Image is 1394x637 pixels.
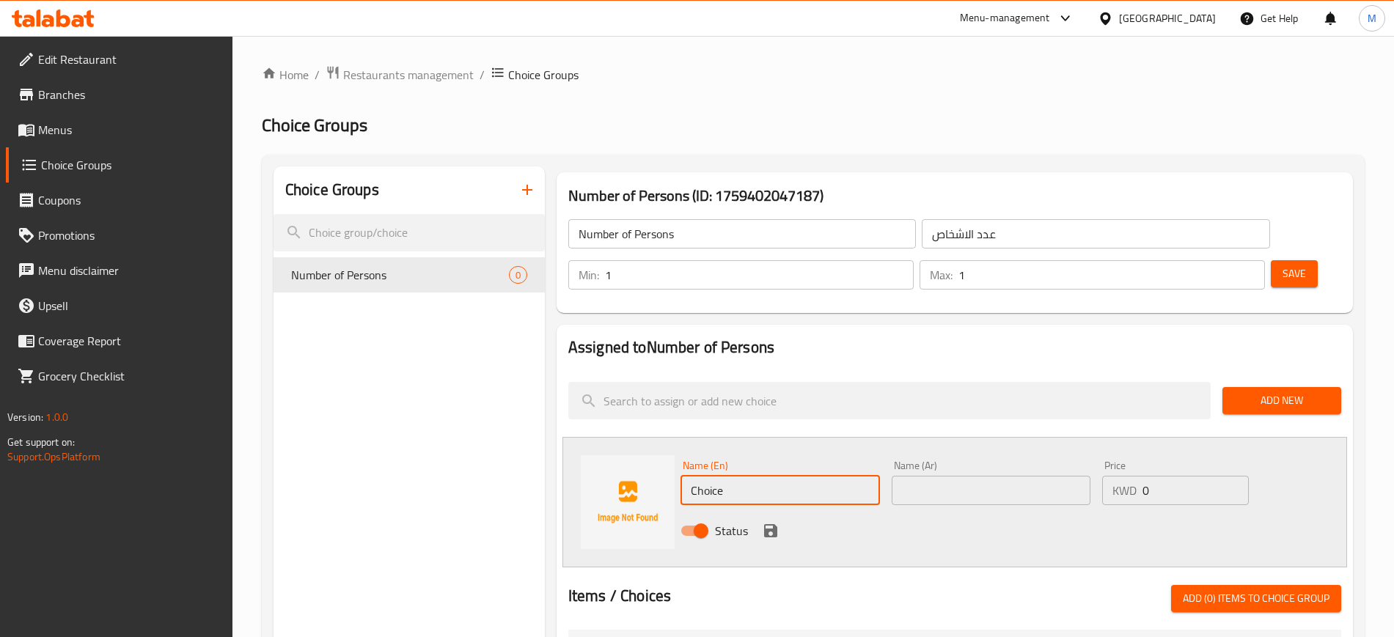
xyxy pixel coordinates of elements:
span: Status [715,522,748,540]
span: Promotions [38,227,221,244]
span: 0 [510,268,527,282]
span: Branches [38,86,221,103]
a: Choice Groups [6,147,232,183]
div: Menu-management [960,10,1050,27]
h2: Items / Choices [568,585,671,607]
a: Home [262,66,309,84]
p: Max: [930,266,953,284]
span: Choice Groups [41,156,221,174]
span: 1.0.0 [45,408,68,427]
input: Enter name En [681,476,880,505]
button: Add New [1222,387,1341,414]
a: Menu disclaimer [6,253,232,288]
span: Number of Persons [291,266,509,284]
h2: Choice Groups [285,179,379,201]
li: / [480,66,485,84]
span: Choice Groups [262,108,367,141]
a: Support.OpsPlatform [7,447,100,466]
span: M [1368,10,1376,26]
button: save [760,520,782,542]
a: Coverage Report [6,323,232,358]
input: Please enter price [1142,476,1249,505]
a: Coupons [6,183,232,218]
span: Add (0) items to choice group [1183,589,1329,608]
div: Choices [509,266,527,284]
p: KWD [1112,482,1137,499]
span: Coupons [38,191,221,209]
button: Add (0) items to choice group [1171,585,1341,612]
input: Enter name Ar [892,476,1091,505]
p: Min: [579,266,599,284]
span: Choice Groups [508,66,579,84]
a: Restaurants management [326,65,474,84]
button: Save [1271,260,1318,287]
input: search [568,382,1211,419]
span: Menu disclaimer [38,262,221,279]
span: Version: [7,408,43,427]
h2: Assigned to Number of Persons [568,336,1341,358]
a: Promotions [6,218,232,253]
span: Edit Restaurant [38,51,221,68]
span: Add New [1234,391,1329,410]
div: [GEOGRAPHIC_DATA] [1119,10,1216,26]
span: Get support on: [7,432,75,452]
span: Menus [38,121,221,139]
li: / [315,66,320,84]
input: search [274,214,545,251]
span: Coverage Report [38,332,221,350]
div: Number of Persons0 [274,257,545,292]
span: Grocery Checklist [38,367,221,385]
a: Grocery Checklist [6,358,232,394]
span: Restaurants management [343,66,474,84]
a: Edit Restaurant [6,42,232,77]
a: Menus [6,112,232,147]
span: Save [1283,265,1306,283]
a: Upsell [6,288,232,323]
span: Upsell [38,297,221,314]
a: Branches [6,77,232,112]
nav: breadcrumb [262,65,1365,84]
h3: Number of Persons (ID: 1759402047187) [568,184,1341,207]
